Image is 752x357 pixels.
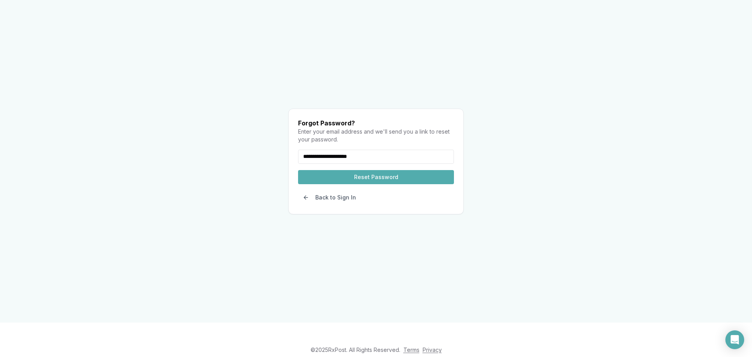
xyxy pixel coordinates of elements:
a: Privacy [423,346,442,353]
p: Enter your email address and we'll send you a link to reset your password. [298,128,454,143]
button: Reset Password [298,170,454,184]
a: Back to Sign In [298,194,361,202]
a: Terms [403,346,419,353]
button: Back to Sign In [298,190,361,205]
div: Open Intercom Messenger [725,330,744,349]
h1: Forgot Password? [298,118,454,128]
